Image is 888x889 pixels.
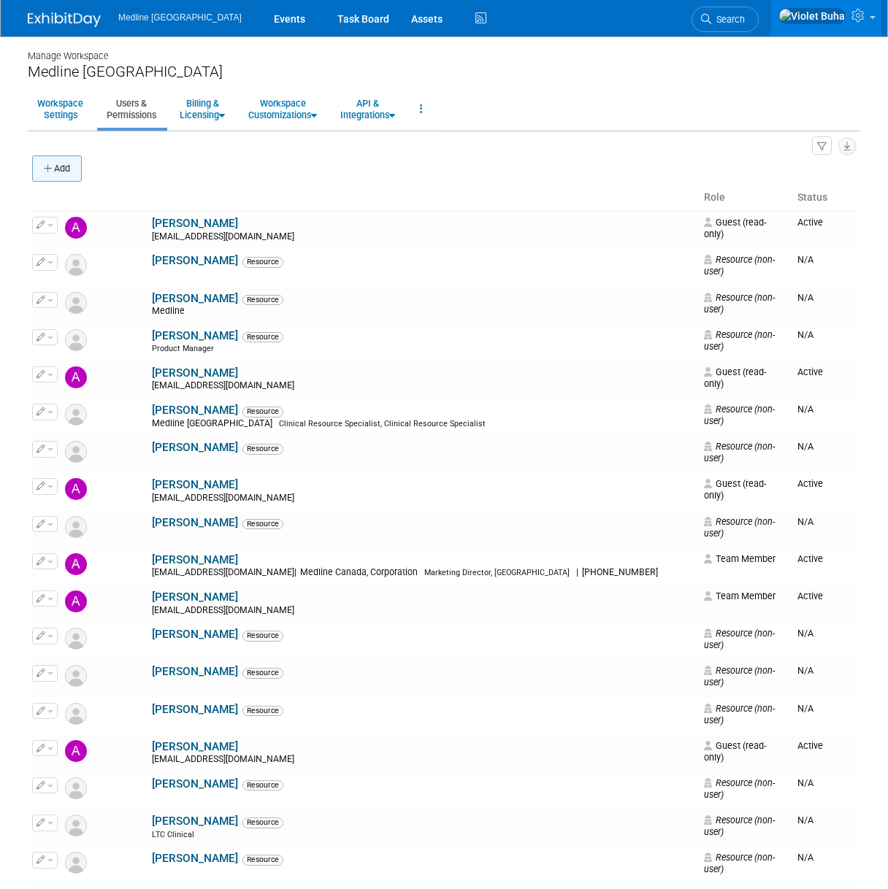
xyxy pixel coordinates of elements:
div: [EMAIL_ADDRESS][DOMAIN_NAME] [152,231,694,243]
a: [PERSON_NAME] [152,703,238,716]
img: Resource [65,665,87,687]
span: Resource [242,519,283,529]
a: [PERSON_NAME] [152,441,238,454]
a: [PERSON_NAME] [152,329,238,342]
span: Resource [242,668,283,678]
img: Resource [65,777,87,799]
span: N/A [797,516,814,527]
span: Active [797,217,823,228]
th: Role [698,185,791,210]
img: Resource [65,703,87,725]
span: Medline Canada, Corporation [296,567,422,577]
span: Resource [242,631,283,641]
span: Resource [242,407,283,417]
div: [EMAIL_ADDRESS][DOMAIN_NAME] [152,754,694,766]
div: [EMAIL_ADDRESS][DOMAIN_NAME] [152,605,694,617]
span: Active [797,740,823,751]
button: Add [32,155,82,182]
img: Ashley Dinh [65,740,87,762]
a: [PERSON_NAME] [152,478,238,491]
span: [PHONE_NUMBER] [578,567,662,577]
span: Resource [242,706,283,716]
span: Product Manager [152,344,214,353]
span: Team Member [704,590,776,601]
span: Resource [242,817,283,828]
span: Resource (non-user) [704,852,775,874]
a: Search [692,7,759,32]
a: [PERSON_NAME] [152,628,238,641]
span: Guest (read-only) [704,366,766,389]
a: [PERSON_NAME] [152,292,238,305]
span: Guest (read-only) [704,740,766,763]
span: Team Member [704,553,776,564]
span: N/A [797,815,814,826]
img: Resource [65,292,87,314]
span: Resource [242,444,283,454]
img: Anne-Renee Boulanger [65,590,87,612]
img: Aaron Glanfield [65,217,87,239]
a: WorkspaceCustomizations [239,91,326,127]
span: Resource (non-user) [704,665,775,688]
img: Resource [65,516,87,538]
span: N/A [797,628,814,639]
span: Resource (non-user) [704,815,775,837]
span: Medline [GEOGRAPHIC_DATA] [152,418,277,428]
span: Active [797,478,823,489]
img: Resource [65,254,87,276]
span: Medline [152,306,189,316]
a: [PERSON_NAME] [152,665,238,678]
span: Marketing Director, [GEOGRAPHIC_DATA] [424,568,570,577]
span: Resource (non-user) [704,628,775,650]
span: Active [797,366,823,377]
img: Violet Buha [778,8,846,24]
span: N/A [797,777,814,788]
img: Resource [65,441,87,463]
span: N/A [797,254,814,265]
span: Search [711,14,745,25]
span: Resource [242,780,283,790]
a: [PERSON_NAME] [152,852,238,865]
a: [PERSON_NAME] [152,217,238,230]
img: Resource [65,329,87,351]
span: Guest (read-only) [704,478,766,501]
a: [PERSON_NAME] [152,590,238,604]
a: Billing &Licensing [170,91,234,127]
div: [EMAIL_ADDRESS][DOMAIN_NAME] [152,567,694,579]
img: ExhibitDay [28,12,101,27]
span: Resource [242,295,283,305]
span: Active [797,553,823,564]
div: Medline [GEOGRAPHIC_DATA] [28,63,860,81]
div: Manage Workspace [28,36,860,63]
a: Users &Permissions [97,91,166,127]
span: Resource (non-user) [704,516,775,539]
a: API &Integrations [331,91,405,127]
a: [PERSON_NAME] [152,815,238,828]
a: [PERSON_NAME] [152,404,238,417]
a: [PERSON_NAME] [152,254,238,267]
img: Angela Douglas [65,553,87,575]
span: Resource (non-user) [704,329,775,352]
span: N/A [797,441,814,452]
span: N/A [797,703,814,714]
span: Resource (non-user) [704,441,775,463]
a: [PERSON_NAME] [152,777,238,790]
img: Resource [65,852,87,874]
img: Adrienne Roc [65,366,87,388]
span: Resource [242,332,283,342]
div: [EMAIL_ADDRESS][DOMAIN_NAME] [152,380,694,392]
span: Resource (non-user) [704,777,775,800]
span: N/A [797,852,814,863]
img: Resource [65,628,87,650]
a: WorkspaceSettings [28,91,93,127]
div: [EMAIL_ADDRESS][DOMAIN_NAME] [152,493,694,504]
img: Amrita Dhaliwal [65,478,87,500]
span: Resource (non-user) [704,703,775,726]
span: Guest (read-only) [704,217,766,239]
img: Resource [65,815,87,836]
th: Status [792,185,856,210]
span: Resource (non-user) [704,254,775,277]
span: Clinical Resource Specialist, Clinical Resource Specialist [279,419,486,428]
span: | [576,567,578,577]
span: Resource (non-user) [704,404,775,426]
span: | [294,567,296,577]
